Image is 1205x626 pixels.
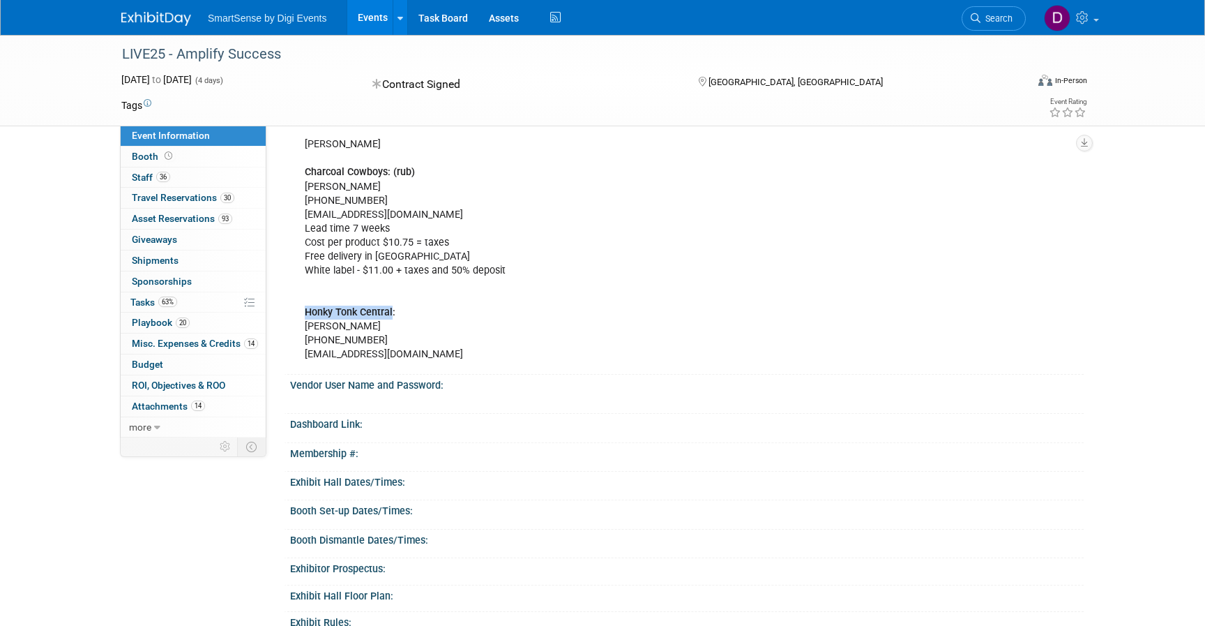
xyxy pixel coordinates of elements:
span: 20 [176,318,190,328]
img: Dan Tiernan [1044,5,1070,31]
a: Shipments [121,251,266,271]
span: Attachments [132,401,205,412]
span: 30 [220,193,234,203]
a: Booth [121,147,266,167]
span: Shipments [132,255,179,266]
b: Charcoal Cowboys: (rub) [305,166,415,178]
div: Exhibit Hall Dates/Times: [290,472,1084,489]
img: ExhibitDay [121,12,191,26]
a: Tasks63% [121,292,266,313]
a: Asset Reservations93 [121,209,266,229]
a: ROI, Objectives & ROO [121,375,266,396]
span: more [129,422,151,433]
span: Budget [132,359,163,370]
div: In-Person [1054,75,1087,86]
a: Giveaways [121,230,266,250]
span: 36 [156,172,170,182]
b: Honky Tonk Central: [305,306,395,318]
span: 14 [191,401,205,411]
div: Membership #: [290,443,1084,461]
span: Asset Reservations [132,213,232,224]
span: Tasks [130,297,177,308]
span: Event Information [132,130,210,141]
a: more [121,417,266,438]
a: Budget [121,355,266,375]
span: [DATE] [DATE] [121,74,192,85]
span: 14 [244,338,258,349]
span: 63% [158,297,177,307]
td: Tags [121,98,151,112]
span: Playbook [132,317,190,328]
a: Travel Reservations30 [121,188,266,208]
span: Booth not reserved yet [162,151,175,161]
div: Event Format [943,73,1087,94]
span: Misc. Expenses & Credits [132,338,258,349]
span: Sponsorships [132,276,192,287]
a: Attachments14 [121,396,266,417]
span: [GEOGRAPHIC_DATA], [GEOGRAPHIC_DATA] [708,77,883,87]
td: Toggle Event Tabs [238,438,266,456]
span: Staff [132,172,170,183]
a: Staff36 [121,167,266,188]
div: Contract Signed [368,73,676,97]
img: Format-Inperson.png [1038,75,1052,86]
span: SmartSense by Digi Events [208,13,326,24]
td: Personalize Event Tab Strip [213,438,238,456]
div: Vendor User Name and Password: [290,375,1084,392]
span: to [150,74,163,85]
a: Search [962,6,1026,31]
div: Exhibitor Prospectus: [290,558,1084,576]
span: Giveaways [132,234,177,245]
div: LIVE25 - Amplify Success [117,42,1005,67]
div: Booth Set-up Dates/Times: [290,500,1084,518]
span: Search [980,13,1013,24]
span: ROI, Objectives & ROO [132,380,225,391]
div: Event Rating [1049,98,1086,105]
a: Event Information [121,126,266,146]
a: Misc. Expenses & Credits14 [121,334,266,354]
a: Sponsorships [121,271,266,292]
a: Playbook20 [121,313,266,333]
span: Booth [132,151,175,162]
span: 93 [218,214,232,224]
span: (4 days) [194,76,223,85]
div: Dashboard Link: [290,414,1084,431]
div: Exhibit Hall Floor Plan: [290,586,1084,603]
div: Booth Dismantle Dates/Times: [290,530,1084,547]
span: Travel Reservations [132,192,234,203]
